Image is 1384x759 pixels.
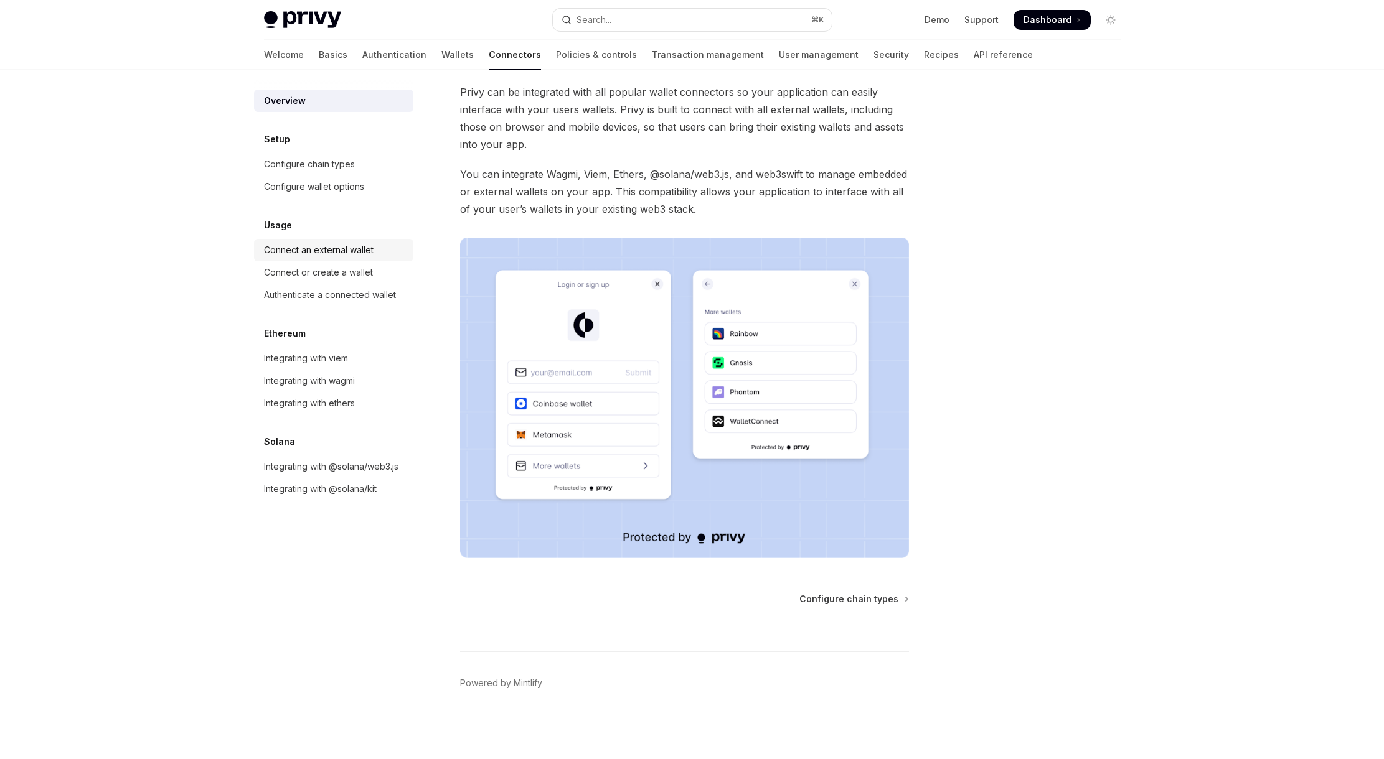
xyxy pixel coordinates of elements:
a: Policies & controls [556,40,637,70]
a: Security [873,40,909,70]
span: Configure chain types [799,593,898,605]
div: Overview [264,93,306,108]
a: Integrating with @solana/kit [254,478,413,500]
a: API reference [974,40,1033,70]
div: Integrating with @solana/kit [264,482,377,496]
div: Integrating with ethers [264,396,355,411]
div: Integrating with wagmi [264,373,355,388]
a: Demo [925,14,949,26]
h5: Setup [264,132,290,147]
a: Integrating with ethers [254,392,413,414]
a: Welcome [264,40,304,70]
div: Configure wallet options [264,179,364,194]
a: Connect or create a wallet [254,261,413,284]
div: Authenticate a connected wallet [264,287,396,302]
a: Connect an external wallet [254,239,413,261]
button: Open search [553,9,832,31]
h5: Solana [264,434,295,449]
a: Configure wallet options [254,175,413,198]
span: Privy can be integrated with all popular wallet connectors so your application can easily interfa... [460,83,909,153]
div: Integrating with viem [264,351,348,366]
span: Dashboard [1024,14,1071,26]
a: Connectors [489,40,541,70]
h5: Ethereum [264,326,306,341]
div: Connect an external wallet [264,243,374,258]
a: Transaction management [652,40,764,70]
a: Configure chain types [254,153,413,175]
span: You can integrate Wagmi, Viem, Ethers, @solana/web3.js, and web3swift to manage embedded or exter... [460,165,909,218]
div: Connect or create a wallet [264,265,373,280]
div: Integrating with @solana/web3.js [264,459,398,474]
a: Overview [254,90,413,112]
a: Support [964,14,999,26]
a: Recipes [924,40,959,70]
div: Configure chain types [264,157,355,172]
a: Authenticate a connected wallet [254,284,413,306]
a: User management [779,40,859,70]
div: Search... [577,12,611,27]
img: light logo [264,11,341,29]
a: Powered by Mintlify [460,677,542,689]
a: Integrating with wagmi [254,370,413,392]
a: Wallets [441,40,474,70]
img: Connectors3 [460,238,909,558]
span: ⌘ K [811,15,824,25]
a: Integrating with @solana/web3.js [254,455,413,478]
a: Integrating with viem [254,347,413,370]
a: Authentication [362,40,426,70]
button: Toggle dark mode [1101,10,1121,30]
a: Basics [319,40,347,70]
h5: Usage [264,218,292,233]
a: Dashboard [1014,10,1091,30]
a: Configure chain types [799,593,908,605]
